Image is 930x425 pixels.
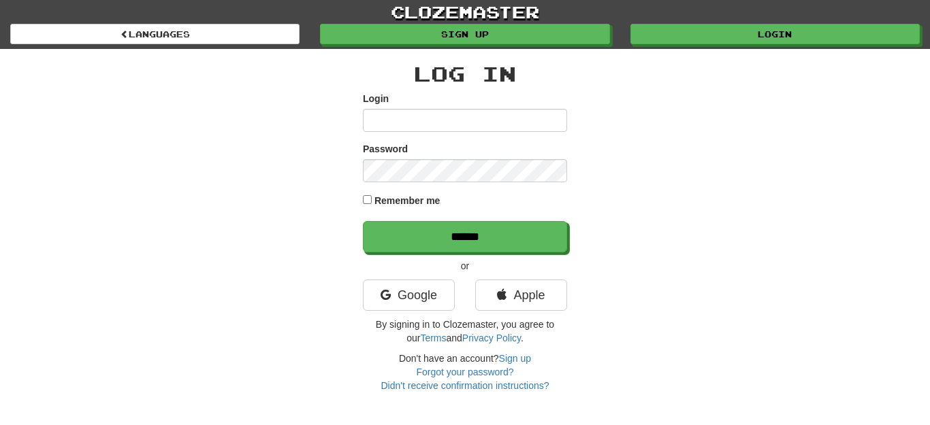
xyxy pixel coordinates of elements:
[363,352,567,392] div: Don't have an account?
[462,333,521,343] a: Privacy Policy
[363,63,567,85] h2: Log In
[363,142,408,156] label: Password
[381,380,549,391] a: Didn't receive confirmation instructions?
[10,24,300,44] a: Languages
[363,92,389,105] label: Login
[363,279,455,311] a: Google
[374,194,440,207] label: Remember me
[475,279,567,311] a: Apple
[363,318,567,345] p: By signing in to Clozemaster, you agree to our and .
[416,367,513,377] a: Forgot your password?
[363,259,567,273] p: or
[499,353,531,364] a: Sign up
[420,333,446,343] a: Terms
[320,24,609,44] a: Sign up
[630,24,920,44] a: Login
